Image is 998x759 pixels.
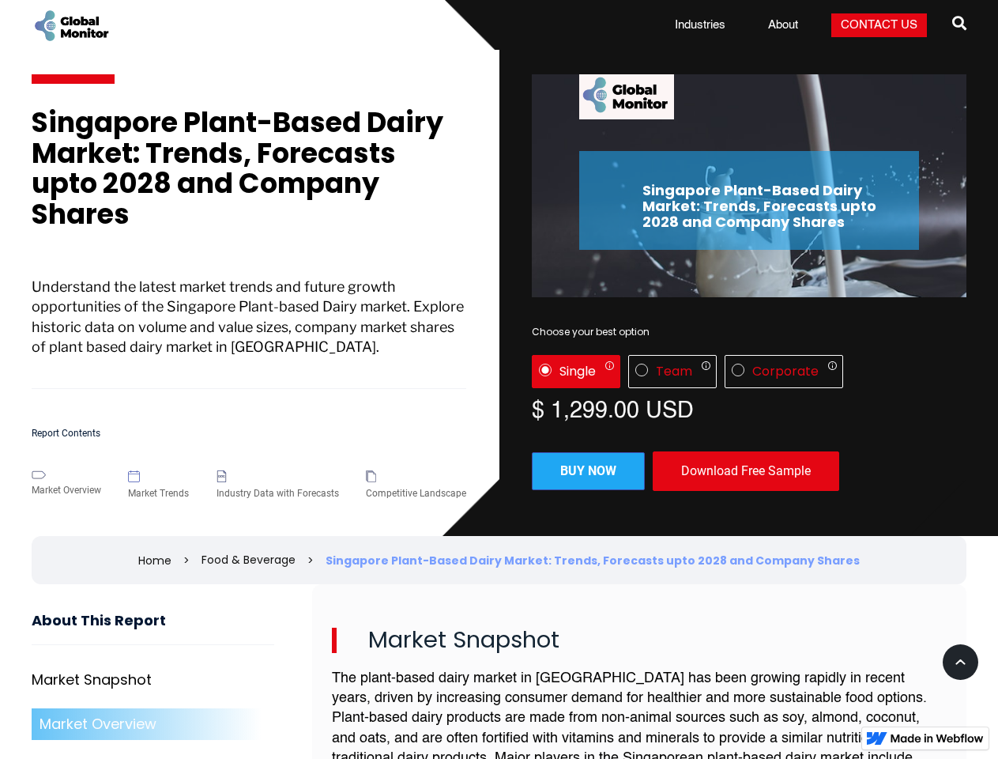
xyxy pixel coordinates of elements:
div: License [532,355,966,388]
span:  [952,12,966,34]
p: Understand the latest market trends and future growth opportunities of the Singapore Plant-based ... [32,277,466,389]
h3: About This Report [32,613,274,645]
a: Market Snapshot [32,664,274,696]
div: Single [559,364,596,379]
div: Market Snapshot [32,672,152,688]
a: Contact Us [831,13,927,37]
div: Market Overview [40,716,156,732]
a: Market Overview [32,708,274,740]
a: Home [138,553,171,568]
div: Choose your best option [532,324,966,340]
div: Team [656,364,692,379]
a: Industries [665,17,735,33]
a:  [952,9,966,41]
a: home [32,8,111,43]
div: > [183,553,190,568]
a: About [759,17,808,33]
div: $ 1,299.00 USD [532,396,966,420]
div: > [307,553,314,568]
div: Download Free Sample [653,451,839,491]
div: Singapore Plant-Based Dairy Market: Trends, Forecasts upto 2028 and Company Shares [326,553,860,568]
img: Made in Webflow [891,734,984,743]
div: Competitive Landscape [366,485,466,501]
div: Market Trends [128,485,189,501]
h5: Report Contents [32,429,466,439]
h2: Singapore Plant-Based Dairy Market: Trends, Forecasts upto 2028 and Company Shares [642,183,903,229]
a: Food & Beverage [201,552,296,568]
div: Corporate [752,364,819,379]
h1: Singapore Plant-Based Dairy Market: Trends, Forecasts upto 2028 and Company Shares [32,108,466,245]
h2: Market Snapshot [332,628,947,653]
div: Industry Data with Forecasts [217,485,339,501]
div: Market Overview [32,482,101,498]
a: Buy now [532,452,645,490]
